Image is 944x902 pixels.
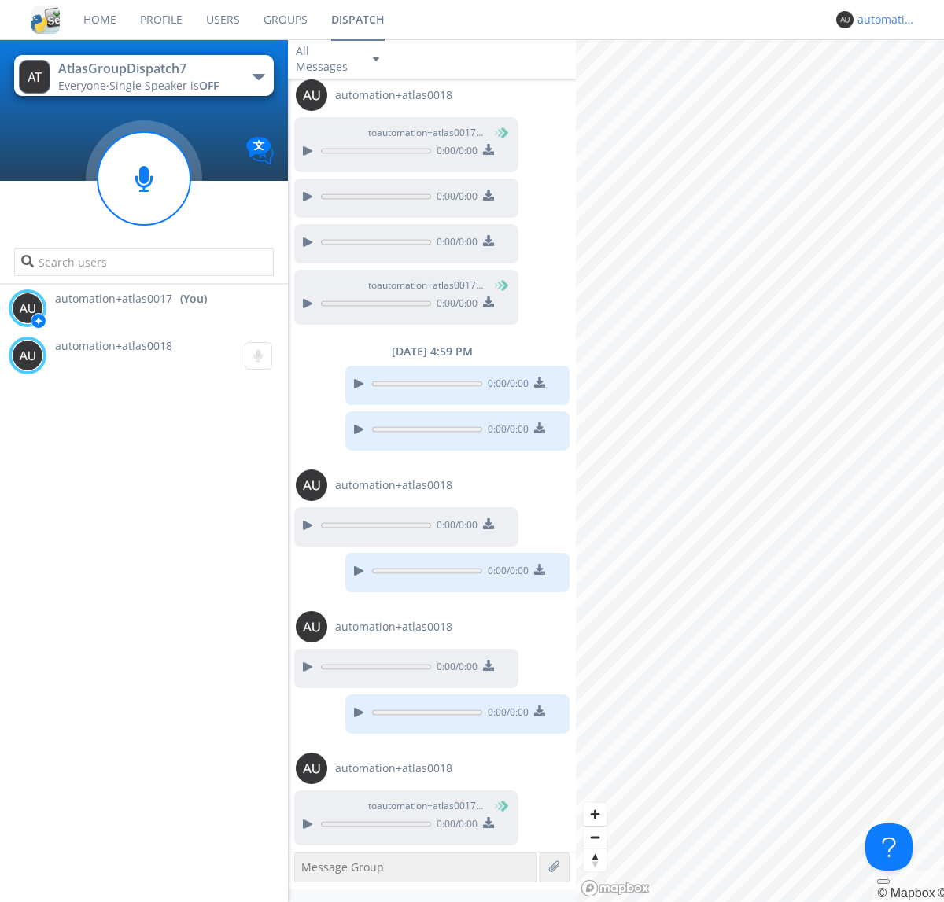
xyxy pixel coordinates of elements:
img: 373638.png [296,469,327,501]
img: download media button [534,564,545,575]
img: 373638.png [296,79,327,111]
div: [DATE] 4:59 PM [288,344,576,359]
img: 373638.png [836,11,854,28]
a: Mapbox [877,886,935,900]
button: AtlasGroupDispatch7Everyone·Single Speaker isOFF [14,55,273,96]
button: Reset bearing to north [584,849,607,871]
img: 373638.png [12,293,43,324]
span: Single Speaker is [109,78,219,93]
div: AtlasGroupDispatch7 [58,60,235,78]
span: 0:00 / 0:00 [482,564,529,581]
img: caret-down-sm.svg [373,57,379,61]
img: download media button [534,422,545,433]
span: (You) [484,278,507,292]
span: 0:00 / 0:00 [431,817,478,834]
span: to automation+atlas0017 [368,799,486,813]
span: automation+atlas0018 [335,760,452,776]
img: download media button [483,296,494,307]
span: automation+atlas0018 [55,338,172,353]
div: All Messages [296,43,359,75]
img: Translation enabled [246,137,274,164]
span: to automation+atlas0017 [368,278,486,293]
button: Toggle attribution [877,879,890,884]
span: OFF [199,78,219,93]
div: Everyone · [58,78,235,94]
img: download media button [534,377,545,388]
img: 373638.png [19,60,50,94]
div: (You) [180,291,207,307]
img: download media button [483,817,494,828]
span: (You) [484,799,507,812]
span: Zoom out [584,827,607,849]
div: automation+atlas0017 [857,12,916,28]
span: 0:00 / 0:00 [482,377,529,394]
iframe: Toggle Customer Support [865,823,913,871]
span: 0:00 / 0:00 [482,705,529,723]
button: Zoom in [584,803,607,826]
span: 0:00 / 0:00 [431,296,478,314]
span: 0:00 / 0:00 [431,190,478,207]
img: 373638.png [12,340,43,371]
img: download media button [483,190,494,201]
img: download media button [483,518,494,529]
span: 0:00 / 0:00 [482,422,529,440]
span: automation+atlas0017 [55,291,172,307]
img: download media button [483,660,494,671]
img: cddb5a64eb264b2086981ab96f4c1ba7 [31,6,60,34]
span: 0:00 / 0:00 [431,518,478,536]
span: 0:00 / 0:00 [431,144,478,161]
span: automation+atlas0018 [335,477,452,493]
span: automation+atlas0018 [335,87,452,103]
input: Search users [14,248,273,276]
img: download media button [483,144,494,155]
img: download media button [534,705,545,716]
span: 0:00 / 0:00 [431,235,478,252]
span: 0:00 / 0:00 [431,660,478,677]
span: (You) [484,126,507,139]
img: download media button [483,235,494,246]
span: to automation+atlas0017 [368,126,486,140]
a: Mapbox logo [581,879,650,897]
button: Zoom out [584,826,607,849]
img: 373638.png [296,611,327,642]
span: automation+atlas0018 [335,619,452,635]
img: 373638.png [296,753,327,784]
